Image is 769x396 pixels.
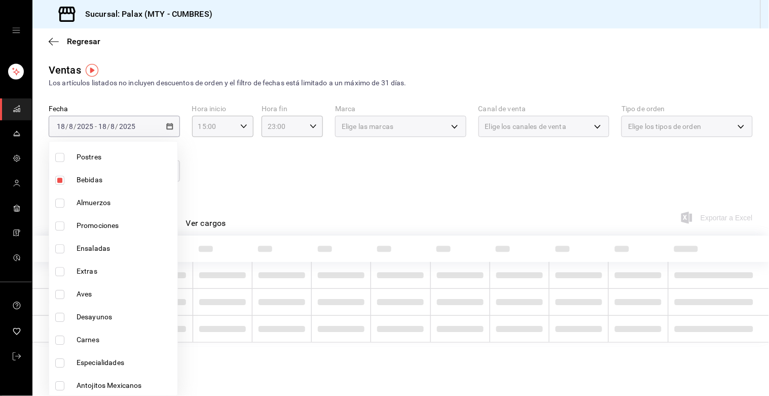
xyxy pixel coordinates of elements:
span: Ensaladas [77,243,173,254]
span: Promociones [77,220,173,231]
span: Carnes [77,335,173,345]
span: Aves [77,289,173,300]
span: Extras [77,266,173,277]
span: Desayunos [77,312,173,322]
span: Almuerzos [77,197,173,208]
span: Especialidades [77,357,173,368]
span: Bebidas [77,175,173,185]
span: Antojitos Mexicanos [77,380,173,391]
img: Tooltip marker [86,64,98,77]
span: Postres [77,152,173,162]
